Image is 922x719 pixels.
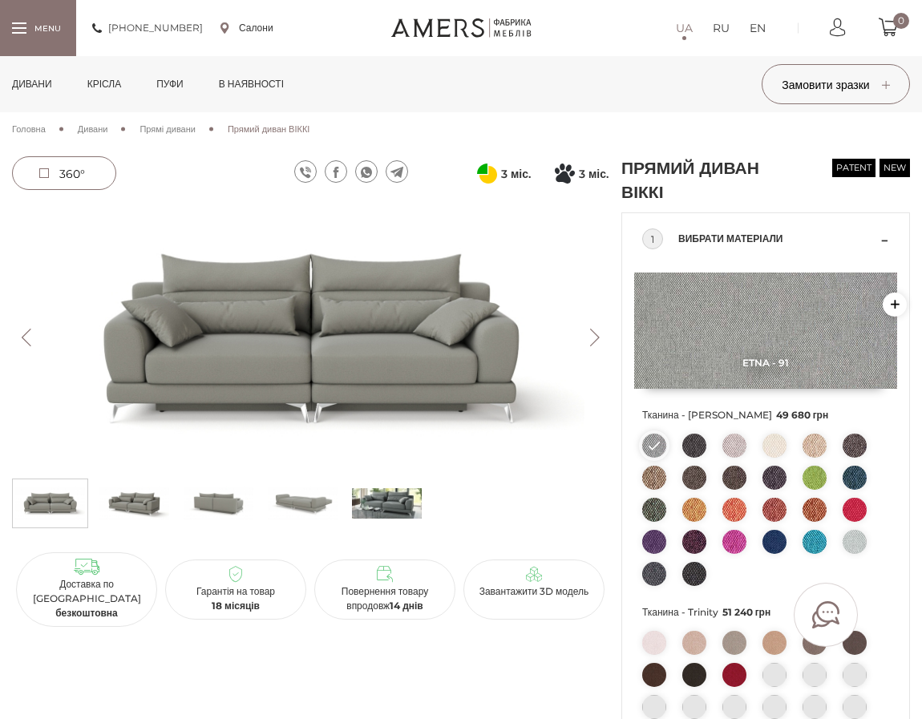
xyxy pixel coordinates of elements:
[750,18,766,38] a: EN
[893,13,909,29] span: 0
[268,483,338,523] img: Прямий диван ВІККІ s-3
[207,56,296,112] a: в наявності
[15,483,85,523] img: Прямий диван ВІККІ s-0
[220,21,273,35] a: Салони
[172,584,300,613] p: Гарантія на товар
[642,228,663,249] div: 1
[642,602,889,623] span: Тканина - Trinity
[12,123,46,135] span: Головна
[294,160,317,183] a: viber
[386,160,408,183] a: telegram
[321,584,449,613] p: Повернення товару впродовж
[75,56,133,112] a: Крісла
[642,405,889,426] span: Тканина - [PERSON_NAME]
[776,409,829,421] span: 49 680 грн
[140,122,195,136] a: Прямі дивани
[144,56,196,112] a: Пуфи
[762,64,910,104] button: Замовити зразки
[12,122,46,136] a: Головна
[678,229,877,248] span: Вибрати матеріали
[634,357,897,369] span: Etna - 91
[501,164,531,184] span: 3 міс.
[12,204,609,471] img: Прямий диван ВІККІ -0
[55,607,118,619] b: безкоштовна
[78,122,108,136] a: Дивани
[880,159,910,177] span: new
[184,483,253,523] img: Прямий диван ВІККІ s-2
[832,159,875,177] span: patent
[580,329,609,346] button: Next
[621,156,806,204] h1: Прямий диван ВІККІ
[99,483,169,523] img: Прямий диван ВІККІ s-1
[325,160,347,183] a: facebook
[634,273,897,389] img: Etna - 91
[713,18,730,38] a: RU
[579,164,609,184] span: 3 міс.
[676,18,693,38] a: UA
[555,164,575,184] svg: Покупка частинами від Монобанку
[140,123,195,135] span: Прямі дивани
[12,329,40,346] button: Previous
[22,577,151,620] p: Доставка по [GEOGRAPHIC_DATA]
[92,18,203,38] a: [PHONE_NUMBER]
[355,160,378,183] a: whatsapp
[352,483,422,523] img: s_Прямий диван
[59,167,85,181] span: 360°
[212,600,260,612] b: 18 місяців
[390,600,423,612] b: 14 днів
[722,606,771,618] span: 51 240 грн
[782,78,889,92] span: Замовити зразки
[477,164,497,184] svg: Оплата частинами від ПриватБанку
[12,156,116,190] a: 360°
[470,584,598,599] p: Завантажити 3D модель
[78,123,108,135] span: Дивани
